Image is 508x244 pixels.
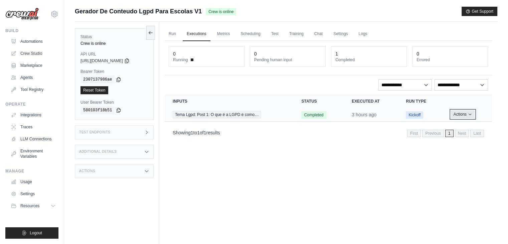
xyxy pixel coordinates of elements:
button: Actions for execution [451,110,475,118]
a: Test [267,27,283,41]
dt: Completed [335,57,402,63]
div: Crew is online [80,41,148,46]
span: First [407,130,421,137]
span: 1 [191,130,193,135]
h3: Test Endpoints [79,130,111,134]
span: Next [455,130,469,137]
th: Run Type [398,95,443,108]
div: 1 [335,50,338,57]
div: Operate [5,102,58,107]
a: Settings [329,27,352,41]
a: Automations [8,36,58,47]
th: Status [293,95,344,108]
span: Kickoff [406,111,423,119]
span: Last [470,130,484,137]
div: Manage [5,168,58,174]
th: Inputs [165,95,293,108]
a: Logs [354,27,371,41]
button: Get Support [462,7,497,16]
a: Chat [310,27,327,41]
a: Usage [8,176,58,187]
a: LLM Connections [8,134,58,144]
time: August 20, 2025 at 19:03 GMT-3 [352,112,376,117]
span: Crew is online [206,8,236,15]
th: Executed at [344,95,398,108]
button: Logout [5,227,58,239]
a: Reset Token [80,86,108,94]
a: Marketplace [8,60,58,71]
span: Logout [30,230,42,236]
div: Build [5,28,58,33]
label: Bearer Token [80,69,148,74]
a: Run [165,27,180,41]
label: User Bearer Token [80,100,148,105]
a: Executions [183,27,210,41]
a: Agents [8,72,58,83]
a: Training [285,27,308,41]
a: Scheduling [236,27,264,41]
section: Crew executions table [165,95,492,141]
span: Tema Lgpd: Post 1: O que é a LGPD e como… [173,111,261,118]
img: Logo [5,8,39,20]
div: 0 [173,50,176,57]
span: Previous [422,130,444,137]
button: Resources [8,201,58,211]
span: [URL][DOMAIN_NAME] [80,58,123,64]
a: View execution details for Tema Lgpd [173,111,285,118]
a: Integrations [8,110,58,120]
a: Settings [8,189,58,199]
h3: Actions [79,169,95,173]
code: 2307137986ae [80,76,115,84]
div: 0 [416,50,419,57]
p: Showing to of results [173,129,220,136]
label: Status [80,34,148,39]
span: Running [173,57,188,63]
span: 1 [197,130,200,135]
a: Environment Variables [8,146,58,162]
a: Metrics [213,27,234,41]
nav: Pagination [407,130,484,137]
a: Tool Registry [8,84,58,95]
div: 0 [254,50,257,57]
span: Gerador De Conteudo Lgpd Para Escolas V1 [75,7,202,16]
span: Completed [301,111,326,119]
label: API URL [80,51,148,57]
a: Crew Studio [8,48,58,59]
code: 580103f18b51 [80,106,115,114]
span: Resources [20,203,39,209]
span: 1 [204,130,206,135]
dt: Errored [416,57,484,63]
dt: Pending human input [254,57,321,63]
nav: Pagination [165,124,492,141]
h3: Additional Details [79,150,117,154]
a: Traces [8,122,58,132]
span: 1 [445,130,454,137]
